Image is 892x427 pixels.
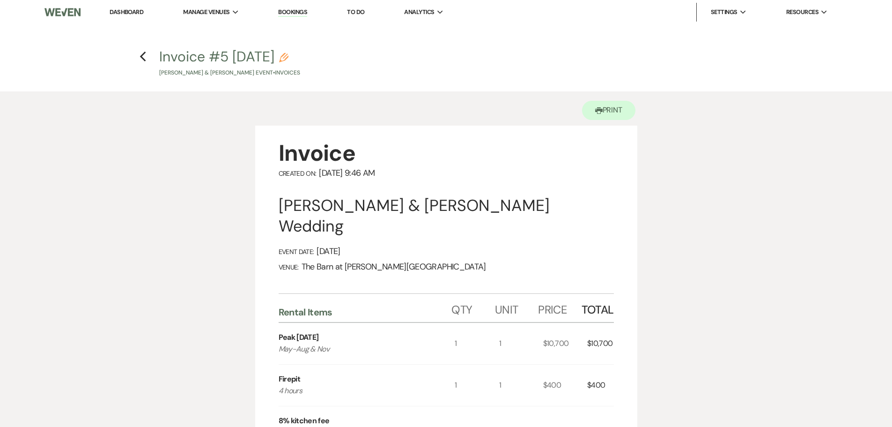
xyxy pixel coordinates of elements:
button: Invoice #5 [DATE][PERSON_NAME] & [PERSON_NAME] Event•Invoices [159,50,300,77]
div: The Barn at [PERSON_NAME][GEOGRAPHIC_DATA] [279,262,614,272]
a: To Do [347,8,364,16]
div: Price [538,294,581,322]
div: 1 [455,323,499,364]
a: Dashboard [110,8,143,16]
div: Rental Items [279,306,452,318]
span: Event Date: [279,247,314,256]
p: May-Aug & Nov [279,343,437,355]
span: Venue: [279,263,299,271]
div: $10,700 [543,323,587,364]
p: [PERSON_NAME] & [PERSON_NAME] Event • Invoices [159,68,300,77]
button: Print [582,101,636,120]
div: 1 [455,365,499,406]
div: Invoice [279,139,614,168]
div: 1 [499,323,543,364]
div: $400 [587,365,614,406]
div: Unit [495,294,538,322]
span: Manage Venues [183,7,229,17]
img: Weven Logo [44,2,80,22]
span: Resources [786,7,818,17]
div: $400 [543,365,587,406]
div: 1 [499,365,543,406]
div: Qty [451,294,494,322]
div: [DATE] [279,246,614,257]
div: 8% kitchen fee [279,415,330,427]
p: 4 hours [279,385,437,397]
span: Analytics [404,7,434,17]
div: Firepit [279,374,301,385]
div: Total [582,294,614,322]
span: Settings [711,7,737,17]
div: [PERSON_NAME] & [PERSON_NAME] Wedding [279,195,614,237]
span: Created On: [279,169,317,178]
a: Bookings [278,8,307,17]
div: Peak [DATE] [279,332,319,343]
div: $10,700 [587,323,614,364]
div: [DATE] 9:46 AM [279,168,614,179]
